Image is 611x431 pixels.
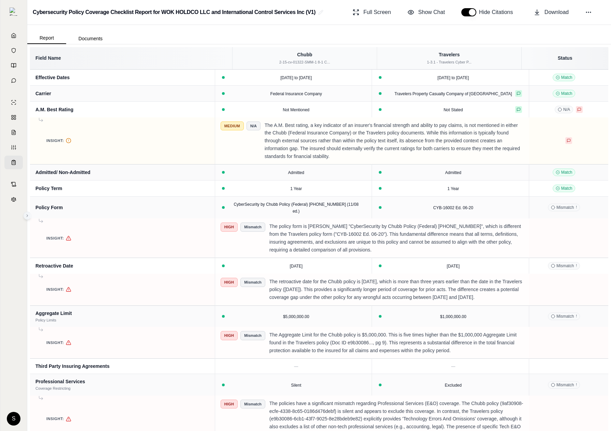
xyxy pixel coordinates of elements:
div: Policy Term [35,185,209,192]
a: Chat [4,74,23,87]
span: High [221,278,238,287]
span: Mismatch [240,331,265,340]
span: ! [576,263,577,269]
span: [DATE] [290,264,303,269]
span: 1 Year [290,186,302,191]
a: Legal Search Engine [4,192,23,206]
p: The policy form is [PERSON_NAME] "CyberSecurity by Chubb Policy (Federal) [PHONE_NUMBER]", which ... [269,222,524,254]
span: Match [553,169,576,176]
span: Silent [291,383,301,388]
div: Third Party Insuring Agreements [35,363,209,370]
span: High [221,331,238,340]
p: The Aggregate Limit for the Chubb policy is $5,000,000. This is five times higher than the $1,000... [269,331,524,354]
h2: Cybersecurity Policy Coverage Checklist Report for WOK HOLDCO LLC and International Control Servi... [33,6,315,18]
span: — [451,364,455,369]
p: The retroactive date for the Chubb policy is [DATE], which is more than three years earlier than ... [269,278,524,301]
span: ! [576,382,577,388]
th: Status [522,47,608,69]
span: Admitted [445,170,461,175]
span: Show Chat [418,8,445,16]
th: Field Name [30,47,233,69]
span: Download [545,8,569,16]
span: Insight: [46,340,64,346]
span: CYB-16002 Ed. 06-20 [433,205,473,210]
p: The A.M. Best rating, a key indicator of an insurer's financial strength and ability to pay claim... [265,121,524,160]
span: Mismatch [548,262,580,270]
span: Not Stated [444,107,463,112]
button: Expand sidebar [7,5,20,18]
div: Admitted/ Non-Admitted [35,169,209,176]
div: Aggregate Limit [35,310,209,317]
span: Mismatch [548,204,580,211]
span: CyberSecurity by Chubb Policy (Federal) [PHONE_NUMBER] (11/08 ed.) [234,202,358,214]
span: [DATE] to [DATE] [280,75,312,80]
div: Effective Dates [35,74,209,81]
span: ! [576,205,577,210]
span: Mismatch [240,222,265,232]
div: Policy Form [35,204,209,211]
button: Positive feedback provided [515,106,522,113]
span: High [221,400,238,409]
span: ! [576,314,577,319]
span: Match [553,185,576,192]
span: Travelers Property Casualty Company of [GEOGRAPHIC_DATA] [394,91,512,96]
span: N/A [555,106,573,113]
div: Carrier [35,90,209,97]
a: Policy Comparisons [4,111,23,124]
span: $5,000,000.00 [283,314,309,319]
span: Excluded [445,383,462,388]
button: Show Chat [405,5,448,19]
div: A.M. Best Rating [35,106,209,113]
div: Professional Services [35,378,209,385]
button: Positive feedback provided [515,90,522,97]
div: S [7,412,20,426]
span: Insight: [46,235,64,241]
span: Match [553,90,576,97]
button: Download [531,5,571,19]
img: Expand sidebar [10,8,18,16]
a: Contract Analysis [4,177,23,191]
span: Match [553,74,576,81]
span: $1,000,000.00 [440,314,466,319]
span: Mismatch [240,400,265,409]
button: Documents [66,33,115,44]
button: Negative feedback provided [565,137,572,144]
a: Coverage Table [4,156,23,169]
button: Full Screen [350,5,394,19]
span: High [221,222,238,232]
span: Insight: [46,287,64,292]
a: Custom Report [4,141,23,154]
button: Report [27,32,66,44]
span: [DATE] [447,264,460,269]
button: Expand sidebar [23,212,31,220]
a: Documents Vault [4,44,23,57]
span: Federal Insurance Company [270,91,322,96]
div: 2-15-cv-01322-SMM-1 8-1 C... [237,59,373,65]
div: Travelers [381,51,517,58]
span: Insight: [46,138,64,144]
button: Negative feedback provided [576,106,583,113]
span: Mismatch [548,381,580,389]
span: Insight: [46,416,64,422]
a: Prompt Library [4,59,23,72]
span: Mismatch [548,313,580,320]
span: [DATE] to [DATE] [437,75,469,80]
div: Chubb [237,51,373,58]
span: Admitted [288,170,304,175]
span: Hide Citations [479,8,517,16]
div: Coverage Restricting [35,386,209,391]
span: N/A [247,121,260,131]
span: Not Mentioned [283,107,310,112]
div: Retroactive Date [35,262,209,269]
a: Single Policy [4,96,23,109]
a: Home [4,29,23,42]
div: 1-3.1 - Travelers Cyber P... [381,59,517,65]
span: — [294,364,298,369]
span: Mismatch [240,278,265,287]
a: Claim Coverage [4,126,23,139]
span: Medium [221,121,244,131]
span: 1 Year [447,186,459,191]
div: Policy Limits [35,317,209,323]
span: Full Screen [363,8,391,16]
